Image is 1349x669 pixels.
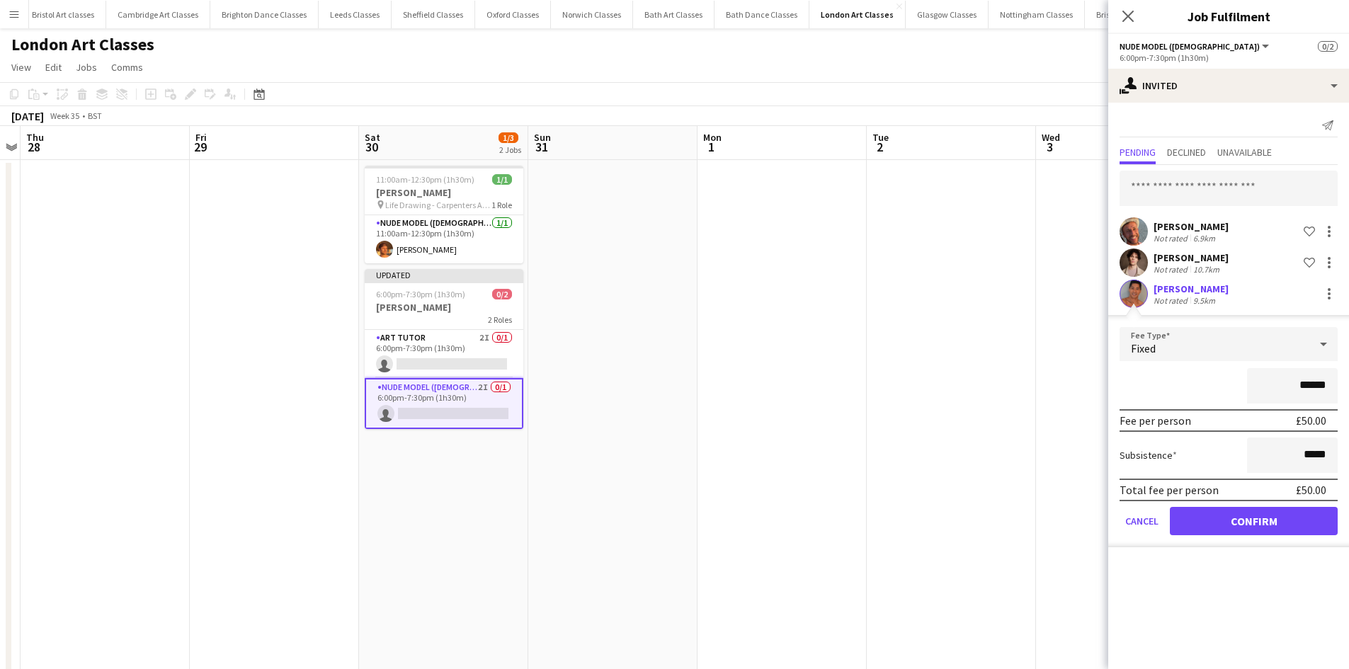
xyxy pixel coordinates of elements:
label: Subsistence [1120,449,1177,462]
h3: Job Fulfilment [1108,7,1349,25]
button: Nottingham Classes [989,1,1085,28]
div: £50.00 [1296,483,1326,497]
div: Not rated [1154,264,1190,275]
button: Bristol Art classes [21,1,106,28]
span: Week 35 [47,110,82,121]
span: 31 [532,139,551,155]
span: 2 Roles [488,314,512,325]
div: Not rated [1154,233,1190,244]
span: Mon [703,131,722,144]
div: 10.7km [1190,264,1222,275]
button: London Art Classes [809,1,906,28]
div: Updated [365,269,523,280]
div: [PERSON_NAME] [1154,282,1229,295]
div: Not rated [1154,295,1190,306]
span: 0/2 [492,289,512,299]
div: 2 Jobs [499,144,521,155]
div: 9.5km [1190,295,1218,306]
h3: [PERSON_NAME] [365,301,523,314]
h3: [PERSON_NAME] [365,186,523,199]
div: [PERSON_NAME] [1154,251,1229,264]
span: Tue [872,131,889,144]
span: 2 [870,139,889,155]
span: Sat [365,131,380,144]
a: View [6,58,37,76]
span: View [11,61,31,74]
button: Cancel [1120,507,1164,535]
span: Unavailable [1217,147,1272,157]
span: 11:00am-12:30pm (1h30m) [376,174,474,185]
span: Fixed [1131,341,1156,355]
span: Edit [45,61,62,74]
app-card-role: Nude Model ([DEMOGRAPHIC_DATA])2I0/16:00pm-7:30pm (1h30m) [365,378,523,429]
span: Wed [1042,131,1060,144]
button: Leeds Classes [319,1,392,28]
span: Sun [534,131,551,144]
span: 1/1 [492,174,512,185]
button: Brighton Dance Classes [210,1,319,28]
div: Invited [1108,69,1349,103]
span: Fri [195,131,207,144]
span: Jobs [76,61,97,74]
a: Comms [106,58,149,76]
span: 30 [363,139,380,155]
span: 6:00pm-7:30pm (1h30m) [376,289,465,299]
span: Pending [1120,147,1156,157]
button: Bristol Dance Class [1085,1,1177,28]
div: [PERSON_NAME] [1154,220,1229,233]
span: Declined [1167,147,1206,157]
button: Bath Art Classes [633,1,715,28]
button: Glasgow Classes [906,1,989,28]
h1: London Art Classes [11,34,154,55]
span: Life Drawing - Carpenters Arms [385,200,491,210]
div: 6.9km [1190,233,1218,244]
app-job-card: 11:00am-12:30pm (1h30m)1/1[PERSON_NAME] Life Drawing - Carpenters Arms1 RoleNude Model ([DEMOGRAP... [365,166,523,263]
app-card-role: Nude Model ([DEMOGRAPHIC_DATA])1/111:00am-12:30pm (1h30m)[PERSON_NAME] [365,215,523,263]
span: 1/3 [499,132,518,143]
div: Total fee per person [1120,483,1219,497]
button: Oxford Classes [475,1,551,28]
span: 29 [193,139,207,155]
app-job-card: Updated6:00pm-7:30pm (1h30m)0/2[PERSON_NAME]2 RolesArt Tutor2I0/16:00pm-7:30pm (1h30m) Nude Model... [365,269,523,429]
button: Norwich Classes [551,1,633,28]
button: Cambridge Art Classes [106,1,210,28]
button: Sheffield Classes [392,1,475,28]
button: Confirm [1170,507,1338,535]
span: 28 [24,139,44,155]
span: 0/2 [1318,41,1338,52]
div: 6:00pm-7:30pm (1h30m) [1120,52,1338,63]
a: Edit [40,58,67,76]
span: 1 Role [491,200,512,210]
div: Fee per person [1120,413,1191,428]
app-card-role: Art Tutor2I0/16:00pm-7:30pm (1h30m) [365,330,523,378]
button: Bath Dance Classes [715,1,809,28]
button: Nude Model ([DEMOGRAPHIC_DATA]) [1120,41,1271,52]
div: BST [88,110,102,121]
div: £50.00 [1296,413,1326,428]
span: 1 [701,139,722,155]
div: [DATE] [11,109,44,123]
span: Thu [26,131,44,144]
a: Jobs [70,58,103,76]
span: 3 [1040,139,1060,155]
span: Comms [111,61,143,74]
span: Nude Model (Male) [1120,41,1260,52]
